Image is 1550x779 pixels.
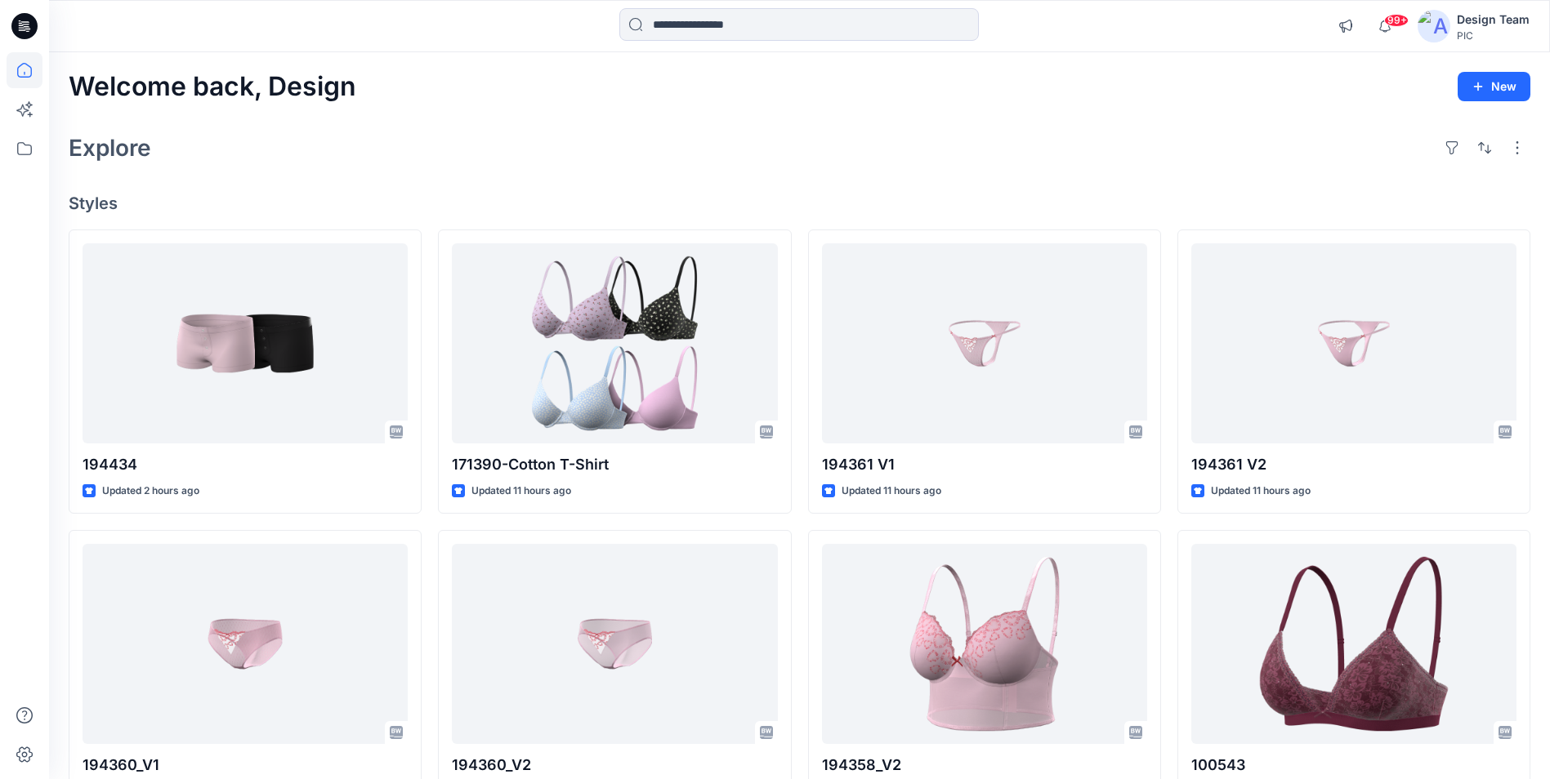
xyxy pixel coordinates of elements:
[1457,29,1530,42] div: PIC
[452,544,777,744] a: 194360_V2
[69,72,356,102] h2: Welcome back, Design
[1211,483,1311,500] p: Updated 11 hours ago
[822,754,1147,777] p: 194358_V2
[83,453,408,476] p: 194434
[83,243,408,443] a: 194434
[83,544,408,744] a: 194360_V1
[69,135,151,161] h2: Explore
[1457,10,1530,29] div: Design Team
[83,754,408,777] p: 194360_V1
[822,544,1147,744] a: 194358_V2
[1418,10,1450,42] img: avatar
[1191,243,1516,443] a: 194361 V2
[102,483,199,500] p: Updated 2 hours ago
[1191,754,1516,777] p: 100543
[1191,544,1516,744] a: 100543
[452,754,777,777] p: 194360_V2
[471,483,571,500] p: Updated 11 hours ago
[452,453,777,476] p: 171390-Cotton T-Shirt
[822,453,1147,476] p: 194361 V1
[69,194,1530,213] h4: Styles
[822,243,1147,443] a: 194361 V1
[1384,14,1409,27] span: 99+
[452,243,777,443] a: 171390-Cotton T-Shirt
[842,483,941,500] p: Updated 11 hours ago
[1458,72,1530,101] button: New
[1191,453,1516,476] p: 194361 V2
